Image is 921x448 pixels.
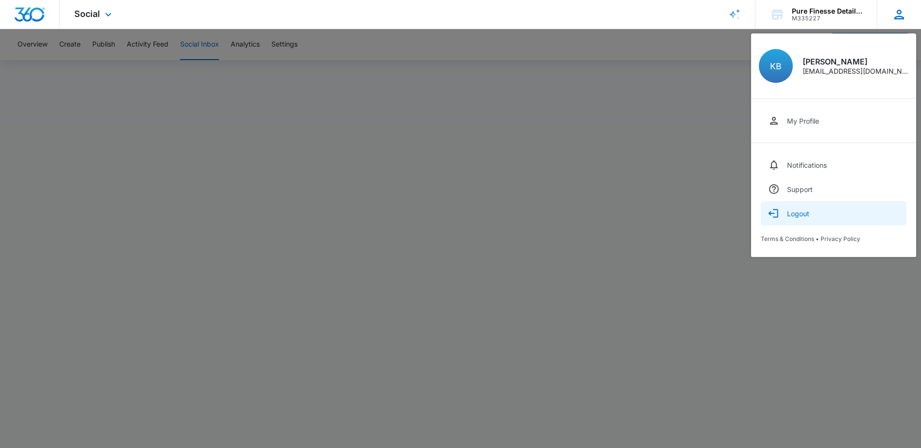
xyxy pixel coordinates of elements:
[770,61,782,71] span: KB
[761,235,906,242] div: •
[74,9,100,19] span: Social
[803,58,908,65] div: [PERSON_NAME]
[792,15,863,22] div: account id
[803,68,908,75] div: [EMAIL_ADDRESS][DOMAIN_NAME]
[787,161,827,169] div: Notifications
[787,209,809,218] div: Logout
[761,177,906,201] a: Support
[821,235,860,242] a: Privacy Policy
[761,109,906,133] a: My Profile
[761,235,814,242] a: Terms & Conditions
[761,201,906,225] button: Logout
[787,185,813,193] div: Support
[787,117,819,125] div: My Profile
[761,153,906,177] a: Notifications
[792,7,863,15] div: account name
